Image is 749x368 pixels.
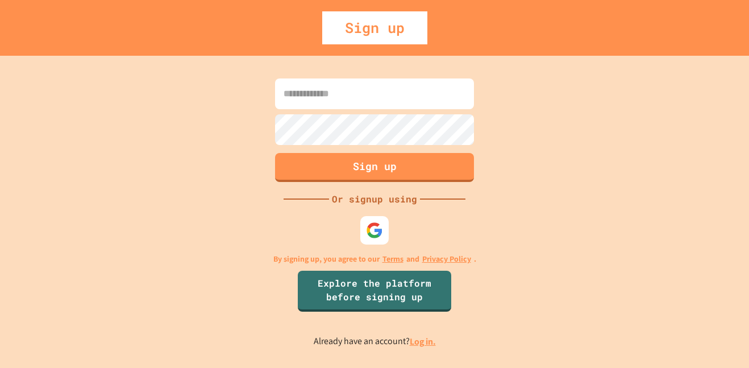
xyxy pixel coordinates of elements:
[382,253,403,265] a: Terms
[366,222,383,239] img: google-icon.svg
[322,11,427,44] div: Sign up
[273,253,476,265] p: By signing up, you agree to our and .
[410,336,436,348] a: Log in.
[314,334,436,349] p: Already have an account?
[422,253,471,265] a: Privacy Policy
[275,153,474,182] button: Sign up
[329,192,420,206] div: Or signup using
[298,271,451,312] a: Explore the platform before signing up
